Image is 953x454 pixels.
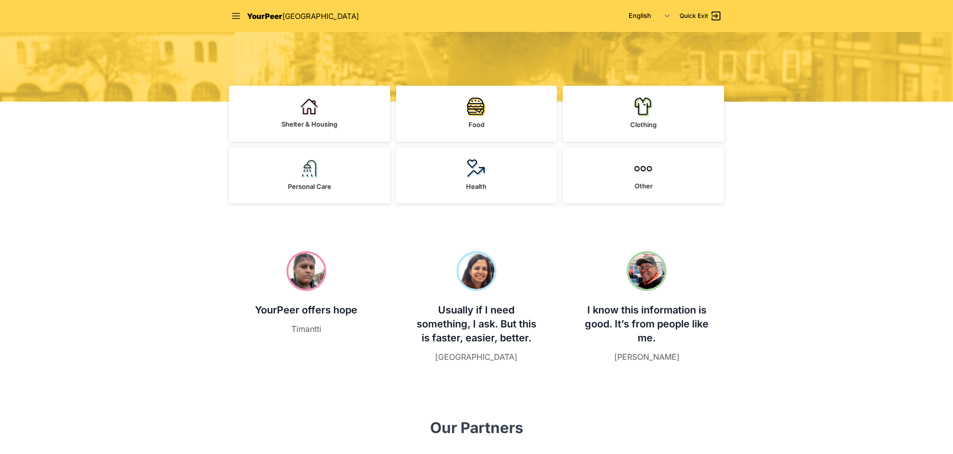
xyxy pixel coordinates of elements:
a: Quick Exit [680,10,722,22]
figcaption: Timantti [243,323,369,335]
span: YourPeer offers hope [255,304,357,316]
span: [GEOGRAPHIC_DATA] [282,11,359,21]
span: Clothing [630,121,657,129]
span: Our Partners [430,419,523,437]
span: Usually if I need something, I ask. But this is faster, easier, better. [417,304,536,344]
figcaption: [GEOGRAPHIC_DATA] [413,351,539,363]
span: YourPeer [247,11,282,21]
a: Health [396,148,557,203]
span: Food [469,121,484,129]
span: Health [466,182,486,190]
a: Other [563,148,724,203]
a: Food [396,86,557,142]
figcaption: [PERSON_NAME] [584,351,710,363]
span: Quick Exit [680,12,708,20]
span: Shelter & Housing [281,120,337,128]
span: Personal Care [288,182,331,190]
span: I know this information is good. It’s from people like me. [585,304,709,344]
a: Shelter & Housing [229,86,390,142]
a: Clothing [563,86,724,142]
span: Other [635,182,653,190]
a: Personal Care [229,148,390,203]
a: YourPeer[GEOGRAPHIC_DATA] [247,10,359,22]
